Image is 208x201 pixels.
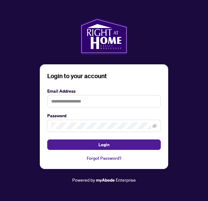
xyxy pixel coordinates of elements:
span: Enterprise [116,177,136,183]
h3: Login to your account [47,72,161,80]
span: eye-invisible [152,124,157,128]
span: Login [98,140,110,150]
a: myAbode [96,177,115,183]
a: Forgot Password? [47,155,161,162]
button: Login [47,139,161,150]
label: Email Address [47,88,161,94]
img: ma-logo [80,18,128,54]
span: Powered by [72,177,95,183]
label: Password [47,112,161,119]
